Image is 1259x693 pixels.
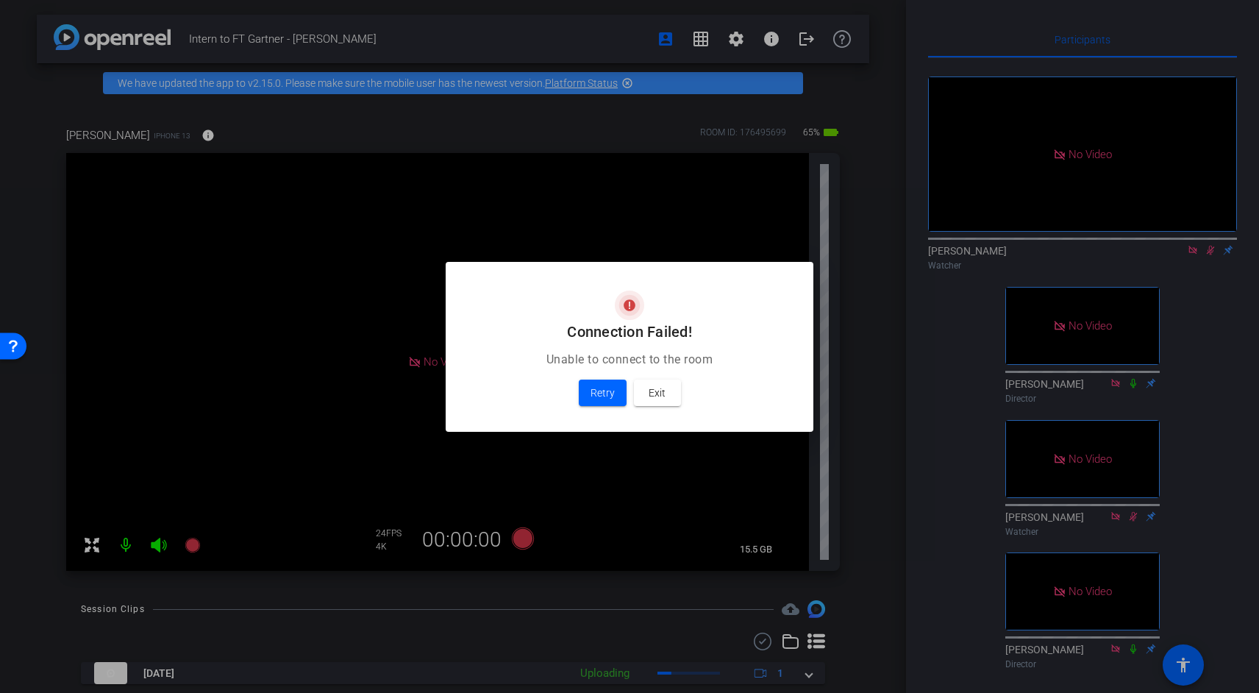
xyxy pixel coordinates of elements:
h2: Connection Failed! [463,320,796,344]
span: Retry [591,384,615,402]
span: Exit [649,384,666,402]
button: Retry [579,380,627,406]
button: Exit [634,380,681,406]
p: Unable to connect to the room [463,351,796,369]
